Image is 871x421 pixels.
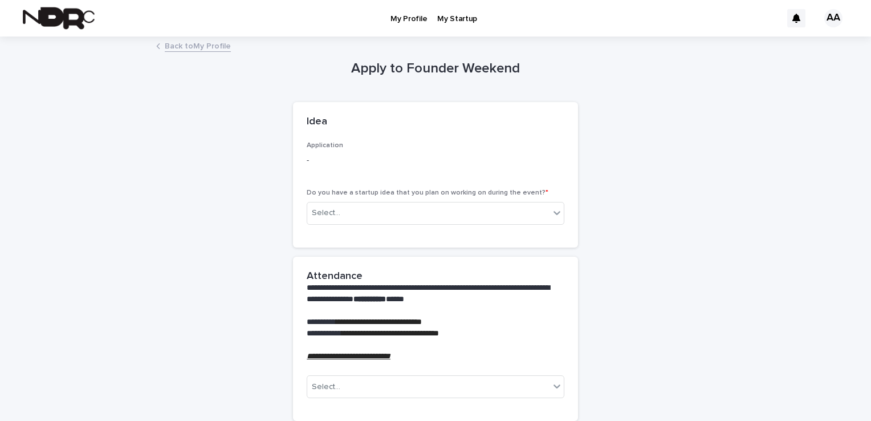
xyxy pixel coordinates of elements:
p: - [307,155,564,167]
h1: Apply to Founder Weekend [293,60,578,77]
img: fPh53EbzTSOZ76wyQ5GQ [23,7,95,30]
span: Do you have a startup idea that you plan on working on during the event? [307,189,548,196]
div: AA [824,9,842,27]
h2: Attendance [307,270,363,283]
h2: Idea [307,116,327,128]
span: Application [307,142,343,149]
div: Select... [312,381,340,393]
a: Back toMy Profile [165,39,231,52]
div: Select... [312,207,340,219]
